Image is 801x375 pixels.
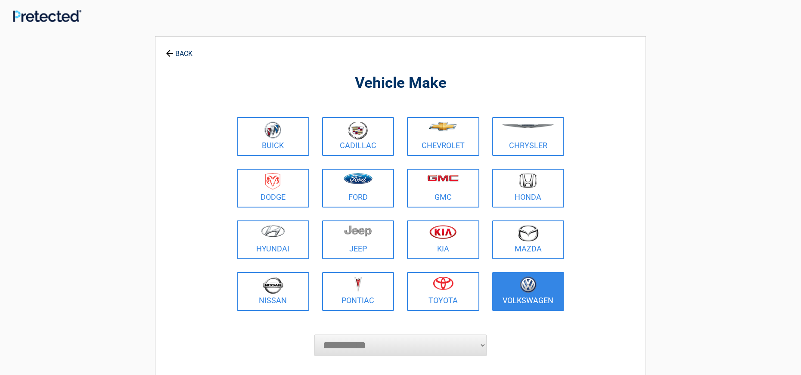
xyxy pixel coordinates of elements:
[237,117,309,156] a: Buick
[427,174,459,182] img: gmc
[265,173,280,190] img: dodge
[344,173,373,184] img: ford
[344,225,372,237] img: jeep
[264,121,281,139] img: buick
[517,225,539,242] img: mazda
[237,169,309,208] a: Dodge
[520,276,537,293] img: volkswagen
[429,225,456,239] img: kia
[13,10,81,22] img: Main Logo
[428,122,457,131] img: chevrolet
[322,272,394,311] a: Pontiac
[492,117,565,156] a: Chrysler
[407,220,479,259] a: Kia
[322,169,394,208] a: Ford
[492,169,565,208] a: Honda
[263,276,283,294] img: nissan
[237,272,309,311] a: Nissan
[261,225,285,237] img: hyundai
[322,220,394,259] a: Jeep
[407,272,479,311] a: Toyota
[433,276,453,290] img: toyota
[164,42,194,57] a: BACK
[502,124,554,128] img: chrysler
[519,173,537,188] img: honda
[407,169,479,208] a: GMC
[492,272,565,311] a: Volkswagen
[322,117,394,156] a: Cadillac
[407,117,479,156] a: Chevrolet
[237,220,309,259] a: Hyundai
[354,276,362,293] img: pontiac
[492,220,565,259] a: Mazda
[235,73,566,93] h2: Vehicle Make
[348,121,368,139] img: cadillac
